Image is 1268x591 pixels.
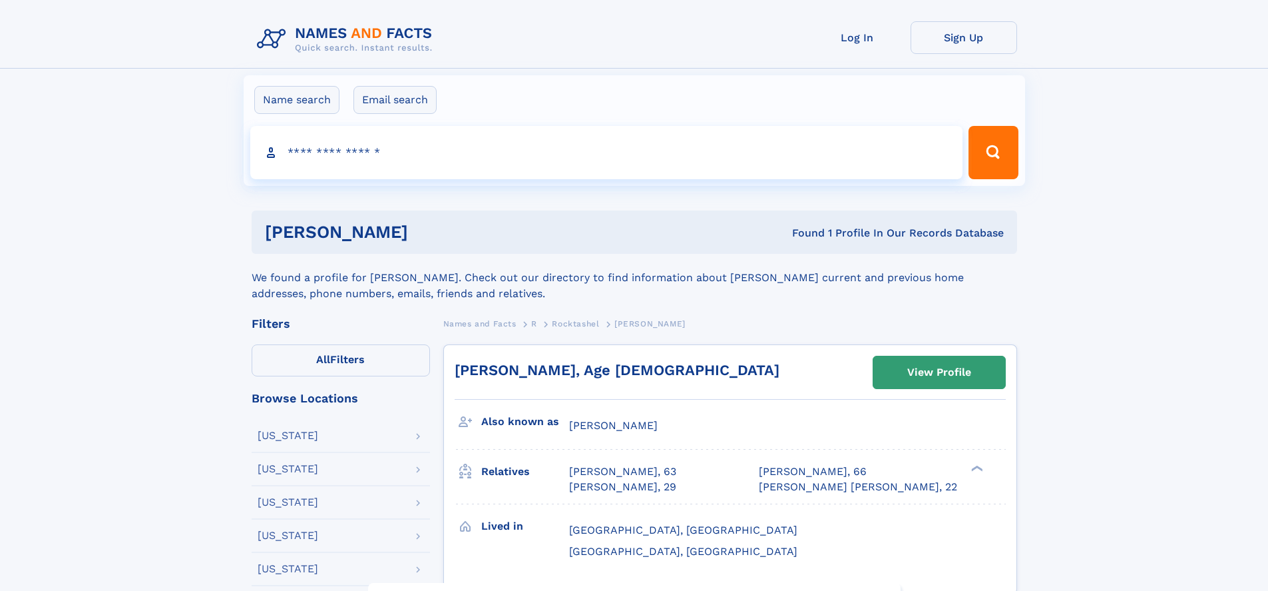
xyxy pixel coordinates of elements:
label: Name search [254,86,339,114]
span: R [531,319,537,328]
img: Logo Names and Facts [252,21,443,57]
span: Rocktashel [552,319,599,328]
div: Found 1 Profile In Our Records Database [600,226,1004,241]
a: [PERSON_NAME], Age [DEMOGRAPHIC_DATA] [455,362,779,378]
a: [PERSON_NAME], 66 [759,464,867,479]
h3: Lived in [481,515,569,538]
h3: Relatives [481,460,569,483]
a: View Profile [873,356,1005,388]
div: [US_STATE] [258,530,318,541]
a: [PERSON_NAME], 63 [569,464,676,479]
label: Email search [353,86,437,114]
div: [US_STATE] [258,430,318,441]
div: Browse Locations [252,392,430,404]
h1: [PERSON_NAME] [265,224,600,241]
h3: Also known as [481,410,569,433]
span: [PERSON_NAME] [569,419,658,432]
a: Names and Facts [443,315,517,332]
a: [PERSON_NAME] [PERSON_NAME], 22 [759,480,957,494]
input: search input [250,126,963,179]
span: [GEOGRAPHIC_DATA], [GEOGRAPHIC_DATA] [569,545,797,558]
div: Filters [252,318,430,330]
div: [US_STATE] [258,497,318,508]
div: ❯ [968,464,984,473]
div: [US_STATE] [258,464,318,474]
span: [GEOGRAPHIC_DATA], [GEOGRAPHIC_DATA] [569,524,797,536]
div: We found a profile for [PERSON_NAME]. Check out our directory to find information about [PERSON_N... [252,254,1017,302]
a: Rocktashel [552,315,599,332]
div: [US_STATE] [258,564,318,574]
span: All [316,353,330,366]
span: [PERSON_NAME] [614,319,686,328]
a: R [531,315,537,332]
a: Log In [804,21,911,54]
label: Filters [252,344,430,376]
a: [PERSON_NAME], 29 [569,480,676,494]
a: Sign Up [911,21,1017,54]
div: View Profile [907,357,971,388]
button: Search Button [968,126,1018,179]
